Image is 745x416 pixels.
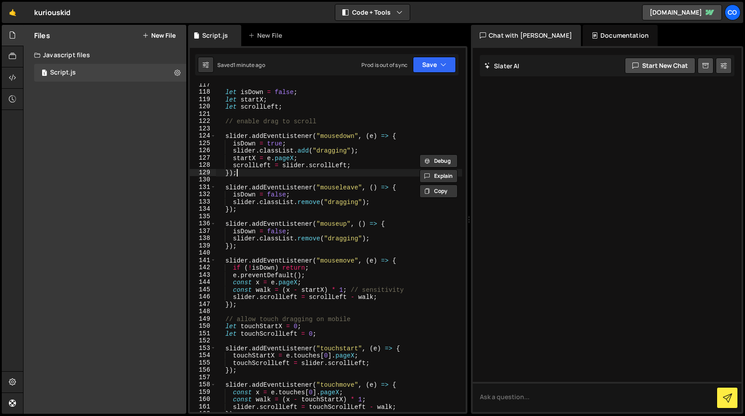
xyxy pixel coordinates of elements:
div: 135 [190,213,216,220]
div: 118 [190,88,216,96]
div: 149 [190,315,216,323]
div: 145 [190,286,216,294]
span: 1 [42,70,47,77]
div: 137 [190,228,216,235]
div: 155 [190,359,216,367]
div: Saved [217,61,265,69]
div: 130 [190,176,216,184]
div: Chat with [PERSON_NAME] [471,25,581,46]
div: 151 [190,330,216,338]
div: 125 [190,140,216,147]
div: 134 [190,205,216,213]
div: 152 [190,337,216,345]
div: 141 [190,257,216,264]
div: 121 [190,110,216,118]
div: 136 [190,220,216,228]
div: kuriouskid [34,7,71,18]
button: Explain [420,169,458,183]
div: 157 [190,374,216,381]
a: 🤙 [2,2,24,23]
div: 153 [190,345,216,352]
div: 140 [190,249,216,257]
button: Code + Tools [335,4,410,20]
div: 16633/45317.js [34,64,186,82]
div: 133 [190,198,216,206]
button: Start new chat [625,58,695,74]
div: 156 [190,366,216,374]
button: New File [142,32,176,39]
div: 120 [190,103,216,110]
div: 154 [190,352,216,359]
h2: Files [34,31,50,40]
div: 1 minute ago [233,61,265,69]
div: 143 [190,271,216,279]
div: 158 [190,381,216,389]
div: Javascript files [24,46,186,64]
div: 148 [190,308,216,315]
a: [DOMAIN_NAME] [642,4,722,20]
div: 128 [190,161,216,169]
button: Debug [420,154,458,168]
div: 127 [190,154,216,162]
div: Documentation [583,25,658,46]
div: 126 [190,147,216,154]
div: 123 [190,125,216,133]
div: Script.js [202,31,228,40]
div: 160 [190,396,216,403]
div: 161 [190,403,216,411]
div: Prod is out of sync [361,61,408,69]
div: 124 [190,132,216,140]
button: Save [413,57,456,73]
div: 131 [190,184,216,191]
div: 139 [190,242,216,250]
a: Co [725,4,741,20]
div: 122 [190,118,216,125]
div: 159 [190,389,216,396]
div: New File [248,31,286,40]
div: 132 [190,191,216,198]
div: 144 [190,279,216,286]
div: 147 [190,301,216,308]
button: Copy [420,184,458,198]
div: 119 [190,96,216,103]
div: 129 [190,169,216,177]
div: 146 [190,293,216,301]
div: 138 [190,235,216,242]
div: 142 [190,264,216,271]
h2: Slater AI [484,62,520,70]
div: Script.js [50,69,76,77]
div: 117 [190,81,216,89]
div: 150 [190,322,216,330]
